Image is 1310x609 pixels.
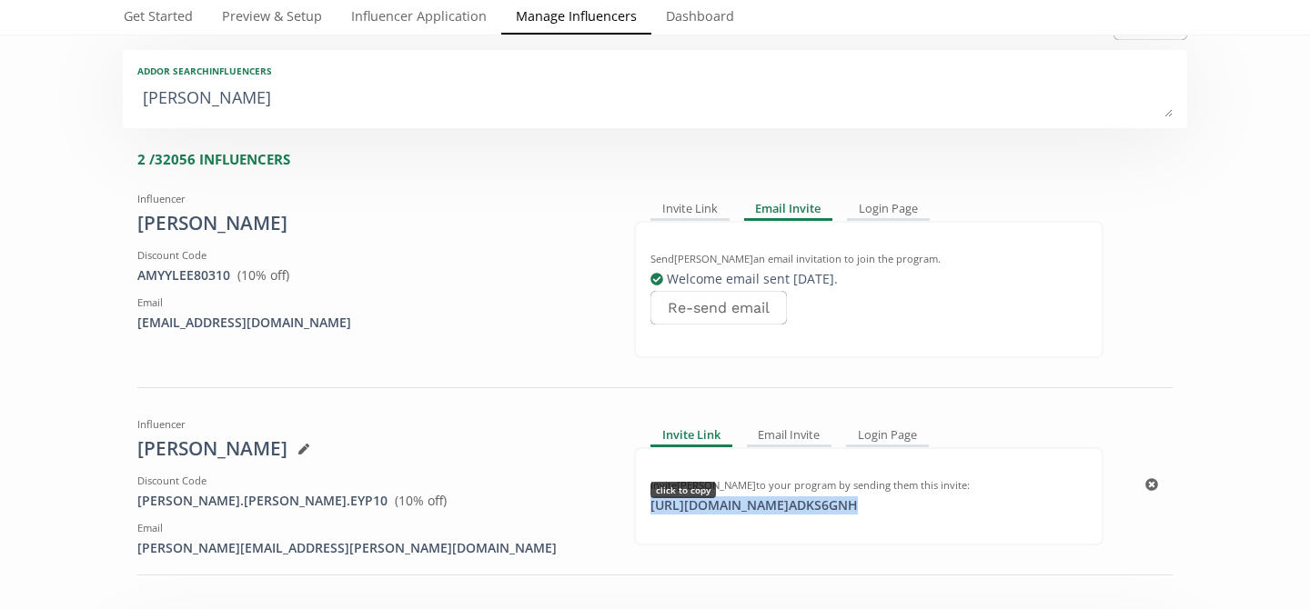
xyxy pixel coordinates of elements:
div: [PERSON_NAME][EMAIL_ADDRESS][PERSON_NAME][DOMAIN_NAME] [137,539,607,557]
div: Discount Code [137,474,607,488]
span: ( 10 % off) [237,266,289,284]
div: Welcome email sent [DATE] . [650,270,1087,288]
div: [URL][DOMAIN_NAME] ADKS6GNH [640,496,869,514]
a: AMYYLEE80310 [137,266,230,284]
div: Discount Code [137,248,607,263]
div: Influencer [137,417,607,432]
div: [PERSON_NAME] [137,435,607,463]
div: [PERSON_NAME] [137,210,607,237]
span: ( 10 % off) [395,492,447,509]
div: Invite [PERSON_NAME] to your program by sending them this invite: [650,478,1087,493]
div: Invite Link [650,199,730,221]
div: Email Invite [744,199,833,221]
div: Invite Link [650,424,732,446]
div: Send [PERSON_NAME] an email invitation to join the program. [650,252,1087,266]
button: Re-send email [650,291,787,324]
div: Email [137,295,607,310]
div: Login Page [846,424,929,446]
div: Influencer [137,192,607,206]
div: Email Invite [747,424,832,446]
div: Login Page [847,199,930,221]
div: click to copy [650,482,716,498]
div: Add or search INFLUENCERS [137,65,1173,77]
div: Email [137,521,607,535]
div: [EMAIL_ADDRESS][DOMAIN_NAME] [137,314,607,332]
div: 2 / 32056 INFLUENCERS [137,150,1187,169]
a: [PERSON_NAME].[PERSON_NAME].EYP10 [137,492,388,509]
textarea: [PERSON_NAME] [137,81,1173,117]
